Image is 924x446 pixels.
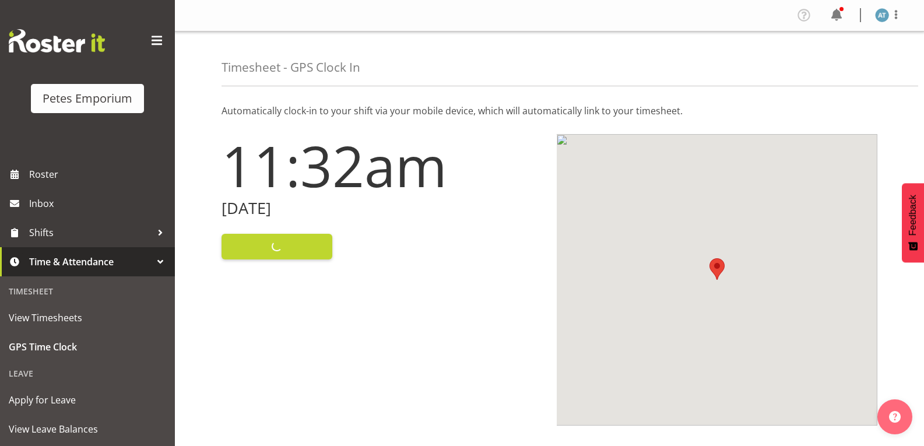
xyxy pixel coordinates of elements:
[3,385,172,415] a: Apply for Leave
[3,415,172,444] a: View Leave Balances
[9,338,166,356] span: GPS Time Clock
[29,166,169,183] span: Roster
[902,183,924,262] button: Feedback - Show survey
[222,61,360,74] h4: Timesheet - GPS Clock In
[222,199,543,217] h2: [DATE]
[9,309,166,326] span: View Timesheets
[29,224,152,241] span: Shifts
[9,29,105,52] img: Rosterit website logo
[908,195,918,236] span: Feedback
[29,195,169,212] span: Inbox
[9,420,166,438] span: View Leave Balances
[9,391,166,409] span: Apply for Leave
[3,361,172,385] div: Leave
[889,411,901,423] img: help-xxl-2.png
[222,134,543,197] h1: 11:32am
[875,8,889,22] img: alex-micheal-taniwha5364.jpg
[3,303,172,332] a: View Timesheets
[29,253,152,271] span: Time & Attendance
[222,104,877,118] p: Automatically clock-in to your shift via your mobile device, which will automatically link to you...
[3,279,172,303] div: Timesheet
[3,332,172,361] a: GPS Time Clock
[43,90,132,107] div: Petes Emporium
